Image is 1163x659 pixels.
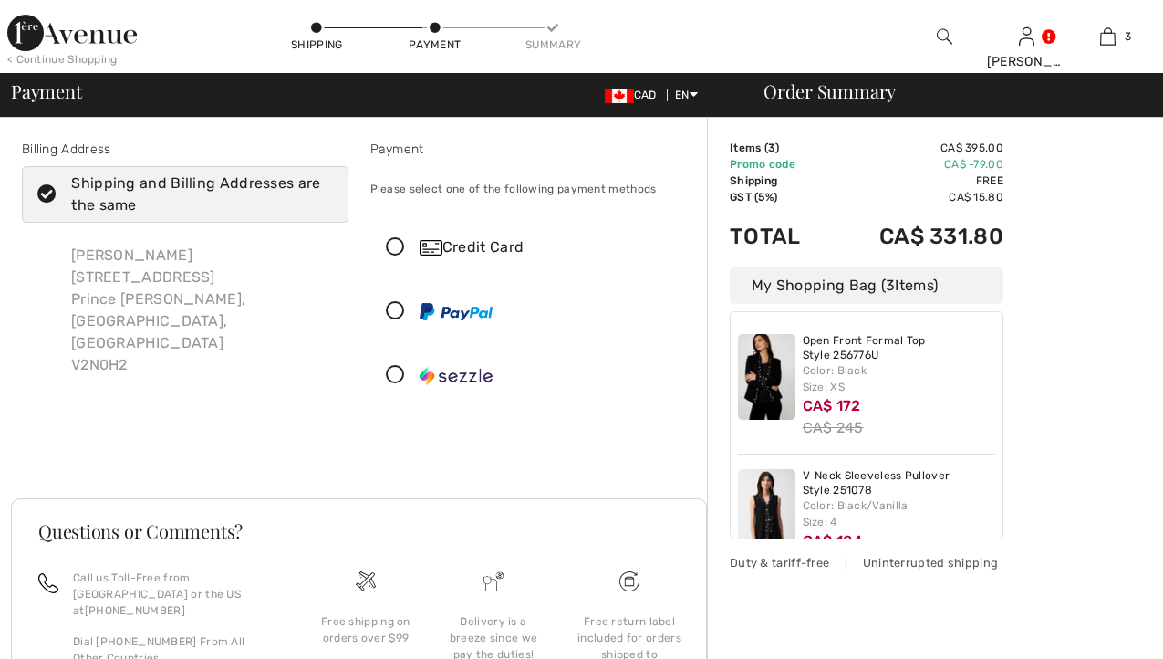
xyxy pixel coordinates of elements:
[675,89,698,101] span: EN
[730,156,829,173] td: Promo code
[370,140,697,159] div: Payment
[420,236,683,258] div: Credit Card
[605,89,634,103] img: Canadian Dollar
[7,15,137,51] img: 1ère Avenue
[38,522,680,540] h3: Questions or Comments?
[483,571,504,591] img: Delivery is a breeze since we pay the duties!
[370,166,697,212] div: Please select one of the following payment methods
[420,303,493,320] img: PayPal
[803,497,996,530] div: Color: Black/Vanilla Size: 4
[803,397,861,414] span: CA$ 172
[71,173,320,216] div: Shipping and Billing Addresses are the same
[7,51,118,68] div: < Continue Shopping
[11,82,81,100] span: Payment
[420,240,442,256] img: Credit Card
[738,334,795,420] img: Open Front Formal Top Style 256776U
[937,26,952,47] img: search the website
[803,334,996,362] a: Open Front Formal Top Style 256776U
[1100,26,1116,47] img: My Bag
[605,89,664,101] span: CAD
[730,205,829,267] td: Total
[289,37,344,53] div: Shipping
[420,367,493,385] img: Sezzle
[408,37,462,53] div: Payment
[730,189,829,205] td: GST (5%)
[57,230,348,391] div: [PERSON_NAME] [STREET_ADDRESS] Prince [PERSON_NAME], [GEOGRAPHIC_DATA], [GEOGRAPHIC_DATA] V2N0H2
[822,137,1163,659] iframe: Find more information here
[1125,28,1131,45] span: 3
[730,554,1003,571] div: Duty & tariff-free | Uninterrupted shipping
[803,362,996,395] div: Color: Black Size: XS
[85,604,185,617] a: [PHONE_NUMBER]
[38,573,58,593] img: call
[619,571,639,591] img: Free shipping on orders over $99
[803,469,996,497] a: V-Neck Sleeveless Pullover Style 251078
[730,267,1003,304] div: My Shopping Bag ( Items)
[1019,27,1034,45] a: Sign In
[525,37,580,53] div: Summary
[356,571,376,591] img: Free shipping on orders over $99
[317,613,415,646] div: Free shipping on orders over $99
[738,469,795,555] img: V-Neck Sleeveless Pullover Style 251078
[73,570,280,619] p: Call us Toll-Free from [GEOGRAPHIC_DATA] or the US at
[22,140,348,159] div: Billing Address
[768,141,775,154] span: 3
[742,82,1152,100] div: Order Summary
[730,140,829,156] td: Items ( )
[803,532,863,549] span: CA$ 104
[1068,26,1147,47] a: 3
[1019,26,1034,47] img: My Info
[803,419,864,436] s: CA$ 245
[730,173,829,189] td: Shipping
[987,52,1066,71] div: [PERSON_NAME]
